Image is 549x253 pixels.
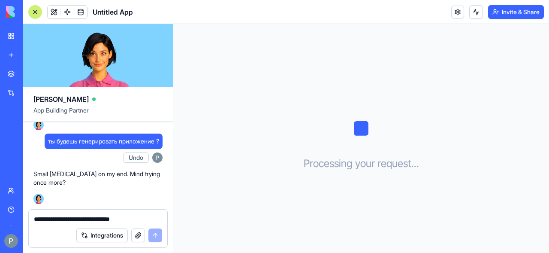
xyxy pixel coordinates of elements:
[6,6,59,18] img: logo
[76,229,128,242] button: Integrations
[48,137,159,146] span: ты будешь генерировать приложение ?
[416,157,419,171] span: .
[488,5,544,19] button: Invite & Share
[33,194,44,204] img: Ella_00000_wcx2te.png
[33,94,89,104] span: [PERSON_NAME]
[123,152,149,163] button: Undo
[33,120,44,130] img: Ella_00000_wcx2te.png
[414,157,416,171] span: .
[304,157,419,171] h3: Processing your request
[152,152,163,163] img: ACg8ocLnomHJUBzAr8iOPS62cr4tEf87y_FTmljQ-B-j0vts8gT9pA=s96-c
[411,157,414,171] span: .
[93,7,133,17] span: Untitled App
[33,170,163,187] p: Small [MEDICAL_DATA] on my end. Mind trying once more?
[4,234,18,248] img: ACg8ocLnomHJUBzAr8iOPS62cr4tEf87y_FTmljQ-B-j0vts8gT9pA=s96-c
[33,106,163,122] span: App Building Partner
